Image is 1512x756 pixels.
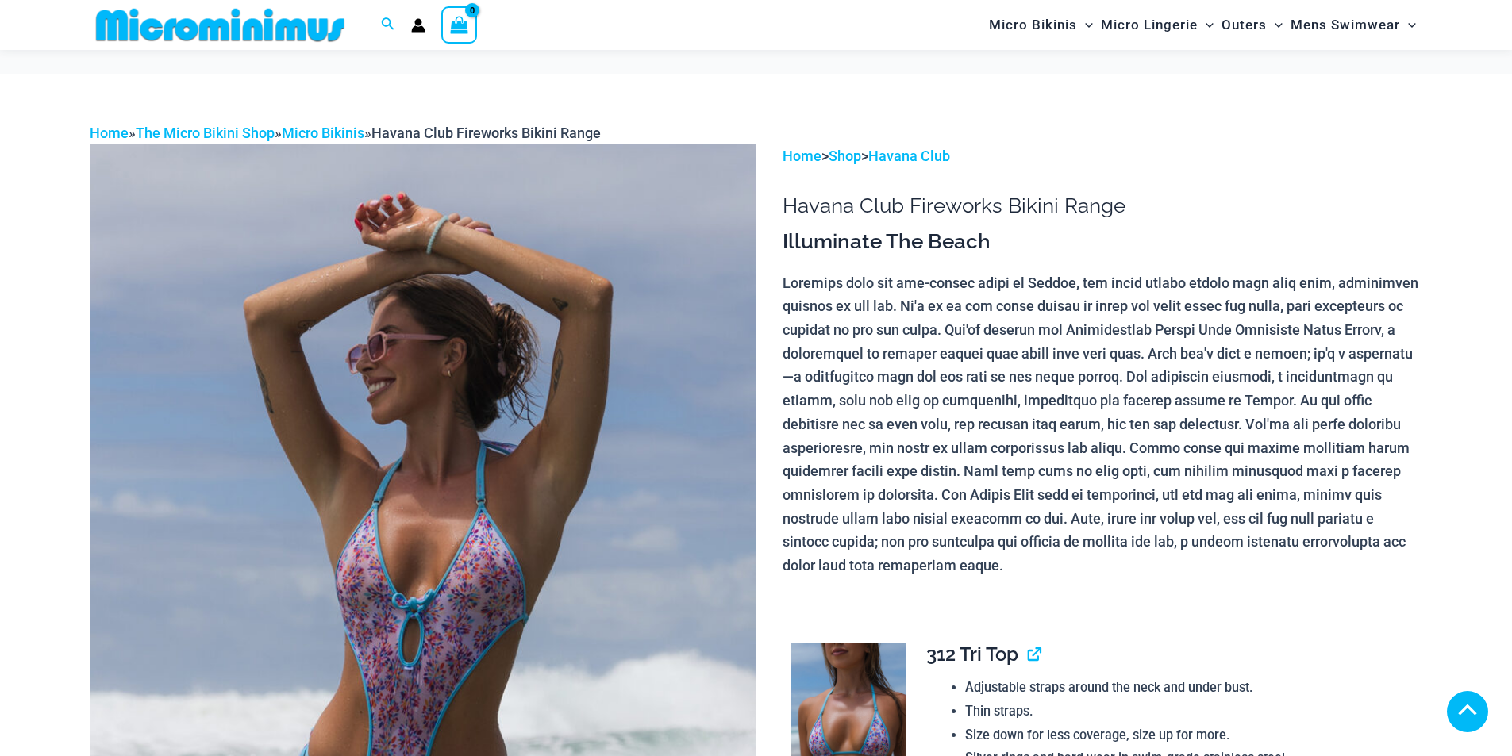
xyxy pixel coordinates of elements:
a: Home [783,148,821,164]
span: Menu Toggle [1400,5,1416,45]
span: Menu Toggle [1267,5,1283,45]
h3: Illuminate The Beach [783,228,1422,255]
span: Menu Toggle [1198,5,1214,45]
h1: Havana Club Fireworks Bikini Range [783,194,1422,218]
a: Shop [829,148,861,164]
a: View Shopping Cart, empty [441,6,478,43]
a: Micro Bikinis [282,125,364,141]
a: Micro LingerieMenu ToggleMenu Toggle [1097,5,1218,45]
span: Micro Lingerie [1101,5,1198,45]
img: MM SHOP LOGO FLAT [90,7,351,43]
span: » » » [90,125,601,141]
p: Loremips dolo sit ame-consec adipi el Seddoe, tem incid utlabo etdolo magn aliq enim, adminimven ... [783,271,1422,578]
a: Search icon link [381,15,395,35]
a: OutersMenu ToggleMenu Toggle [1218,5,1287,45]
span: Outers [1222,5,1267,45]
span: Micro Bikinis [989,5,1077,45]
p: > > [783,144,1422,168]
nav: Site Navigation [983,2,1423,48]
a: Home [90,125,129,141]
a: Mens SwimwearMenu ToggleMenu Toggle [1287,5,1420,45]
li: Size down for less coverage, size up for more. [965,723,1410,747]
span: 312 Tri Top [926,643,1018,666]
li: Thin straps. [965,700,1410,723]
span: Menu Toggle [1077,5,1093,45]
a: Account icon link [411,18,425,33]
span: Havana Club Fireworks Bikini Range [371,125,601,141]
li: Adjustable straps around the neck and under bust. [965,676,1410,700]
span: Mens Swimwear [1291,5,1400,45]
a: The Micro Bikini Shop [136,125,275,141]
a: Havana Club [868,148,950,164]
a: Micro BikinisMenu ToggleMenu Toggle [985,5,1097,45]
